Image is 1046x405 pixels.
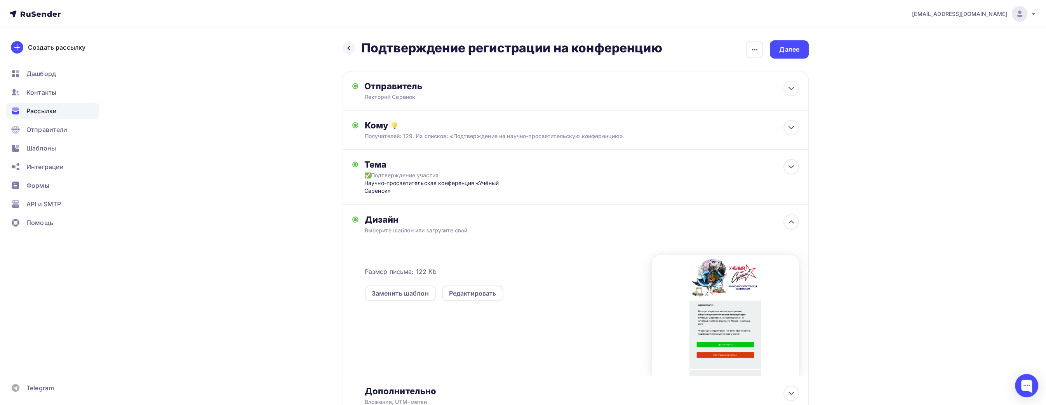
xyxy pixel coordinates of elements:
[26,199,61,209] span: API и SMTP
[364,171,503,179] div: ✅Подтверждение участия
[365,214,799,225] div: Дизайн
[6,66,99,81] a: Дашборд
[6,85,99,100] a: Контакты
[6,122,99,137] a: Отправители
[26,88,56,97] span: Контакты
[365,227,756,234] div: Выберите шаблон или загрузите свой
[26,181,49,190] span: Формы
[26,69,56,78] span: Дашборд
[364,93,516,101] div: Лекторий Сарёнок
[6,178,99,193] a: Формы
[26,106,57,116] span: Рассылки
[6,103,99,119] a: Рассылки
[361,40,662,56] h2: Подтверждение регистрации на конференцию
[26,125,68,134] span: Отправители
[26,144,56,153] span: Шаблоны
[28,43,85,52] div: Создать рассылку
[449,289,496,298] div: Редактировать
[6,140,99,156] a: Шаблоны
[364,159,518,170] div: Тема
[912,10,1007,18] span: [EMAIL_ADDRESS][DOMAIN_NAME]
[26,162,64,171] span: Интеграции
[364,81,533,92] div: Отправитель
[365,267,437,276] span: Размер письма: 122 Kb
[26,383,54,393] span: Telegram
[364,179,518,195] div: Научно-просветительская конференция «Учёный Сарёнок»
[365,132,756,140] div: Получателей: 129. Из списков: «Подтверждение на научно-просветительскую конференцию».
[365,120,799,131] div: Кому
[779,45,799,54] div: Далее
[912,6,1037,22] a: [EMAIL_ADDRESS][DOMAIN_NAME]
[372,289,429,298] div: Заменить шаблон
[365,386,799,396] div: Дополнительно
[26,218,53,227] span: Помощь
